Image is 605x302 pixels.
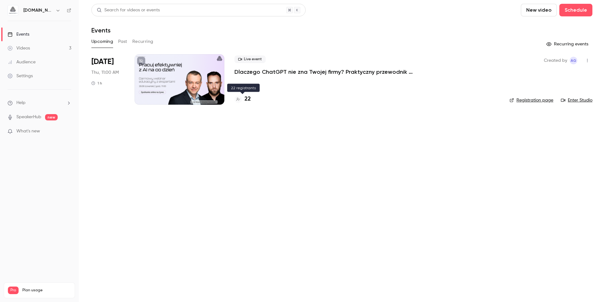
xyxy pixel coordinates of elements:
div: 1 h [91,81,102,86]
div: Events [8,31,29,38]
a: Dlaczego ChatGPT nie zna Twojej firmy? Praktyczny przewodnik przygotowania wiedzy firmowej jako k... [234,68,423,76]
button: Past [118,37,127,47]
button: Schedule [559,4,592,16]
a: Enter Studio [561,97,592,103]
span: Thu, 11:00 AM [91,69,119,76]
iframe: Noticeable Trigger [64,129,71,134]
div: Aug 28 Thu, 11:00 AM (Europe/Berlin) [91,54,124,105]
button: Recurring events [544,39,592,49]
span: new [45,114,58,120]
span: Created by [544,57,567,64]
img: aigmented.io [8,5,18,15]
h1: Events [91,26,111,34]
div: Settings [8,73,33,79]
span: What's new [16,128,40,135]
button: New video [521,4,557,16]
h6: [DOMAIN_NAME] [23,7,53,14]
span: [DATE] [91,57,114,67]
span: AG [571,57,576,64]
span: Pro [8,287,19,294]
button: Recurring [132,37,153,47]
span: Plan usage [22,288,71,293]
div: Audience [8,59,36,65]
li: help-dropdown-opener [8,100,71,106]
h4: 22 [245,95,251,103]
span: Live event [234,55,266,63]
button: Upcoming [91,37,113,47]
a: Registration page [510,97,553,103]
a: SpeakerHub [16,114,41,120]
a: 22 [234,95,251,103]
div: Search for videos or events [97,7,160,14]
span: Aleksandra Grabarska [570,57,577,64]
div: Videos [8,45,30,51]
span: Help [16,100,26,106]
